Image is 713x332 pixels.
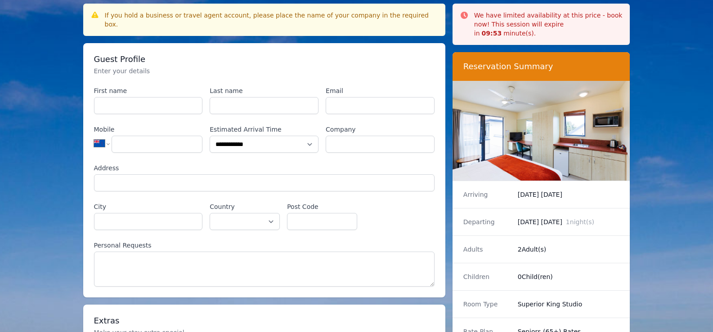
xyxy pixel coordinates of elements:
[482,30,502,37] strong: 09 : 53
[94,125,203,134] label: Mobile
[210,125,318,134] label: Estimated Arrival Time
[518,190,619,199] dd: [DATE] [DATE]
[463,61,619,72] h3: Reservation Summary
[210,202,280,211] label: Country
[94,54,435,65] h3: Guest Profile
[566,218,594,226] span: 1 night(s)
[326,125,435,134] label: Company
[518,272,619,281] dd: 0 Child(ren)
[94,164,435,173] label: Address
[463,190,511,199] dt: Arriving
[518,300,619,309] dd: Superior King Studio
[518,245,619,254] dd: 2 Adult(s)
[463,217,511,226] dt: Departing
[463,300,511,309] dt: Room Type
[474,11,623,38] p: We have limited availability at this price - book now! This session will expire in minute(s).
[463,245,511,254] dt: Adults
[94,66,435,75] p: Enter your details
[94,202,203,211] label: City
[94,86,203,95] label: First name
[453,81,630,181] img: Superior King Studio
[210,86,318,95] label: Last name
[463,272,511,281] dt: Children
[94,241,435,250] label: Personal Requests
[287,202,357,211] label: Post Code
[326,86,435,95] label: Email
[105,11,438,29] div: If you hold a business or travel agent account, please place the name of your company in the requ...
[518,217,619,226] dd: [DATE] [DATE]
[94,315,435,326] h3: Extras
